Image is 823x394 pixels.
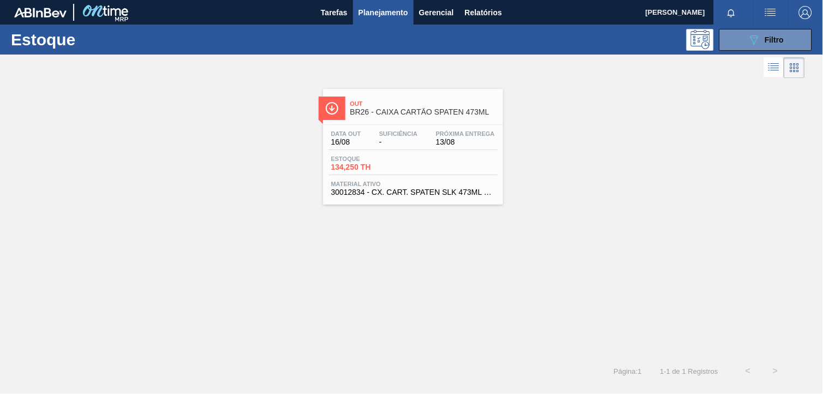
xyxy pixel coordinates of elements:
span: Estoque [331,156,408,162]
span: Página : 1 [614,367,642,375]
span: 134,250 TH [331,163,408,171]
img: Logout [799,6,812,19]
img: userActions [764,6,777,19]
button: > [762,357,789,385]
a: ÍconeOutBR26 - CAIXA CARTÃO SPATEN 473MLData out16/08Suficiência-Próxima Entrega13/08Estoque134,2... [315,81,509,205]
span: Próxima Entrega [436,130,495,137]
span: Suficiência [379,130,418,137]
span: Out [350,100,498,107]
span: Planejamento [359,6,408,19]
span: Filtro [765,35,784,44]
span: Tarefas [321,6,348,19]
span: Gerencial [419,6,454,19]
h1: Estoque [11,33,167,46]
button: Notificações [714,5,749,20]
span: 30012834 - CX. CART. SPATEN SLK 473ML C12 429 [331,188,495,196]
span: 16/08 [331,138,361,146]
button: < [735,357,762,385]
img: Ícone [325,102,339,115]
img: TNhmsLtSVTkK8tSr43FrP2fwEKptu5GPRR3wAAAABJRU5ErkJggg== [14,8,67,17]
button: Filtro [719,29,812,51]
div: Pogramando: nenhum usuário selecionado [687,29,714,51]
span: Relatórios [465,6,502,19]
span: 13/08 [436,138,495,146]
span: Data out [331,130,361,137]
div: Visão em Cards [784,57,805,78]
span: 1 - 1 de 1 Registros [658,367,718,375]
span: Material ativo [331,181,495,187]
span: - [379,138,418,146]
span: BR26 - CAIXA CARTÃO SPATEN 473ML [350,108,498,116]
div: Visão em Lista [764,57,784,78]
